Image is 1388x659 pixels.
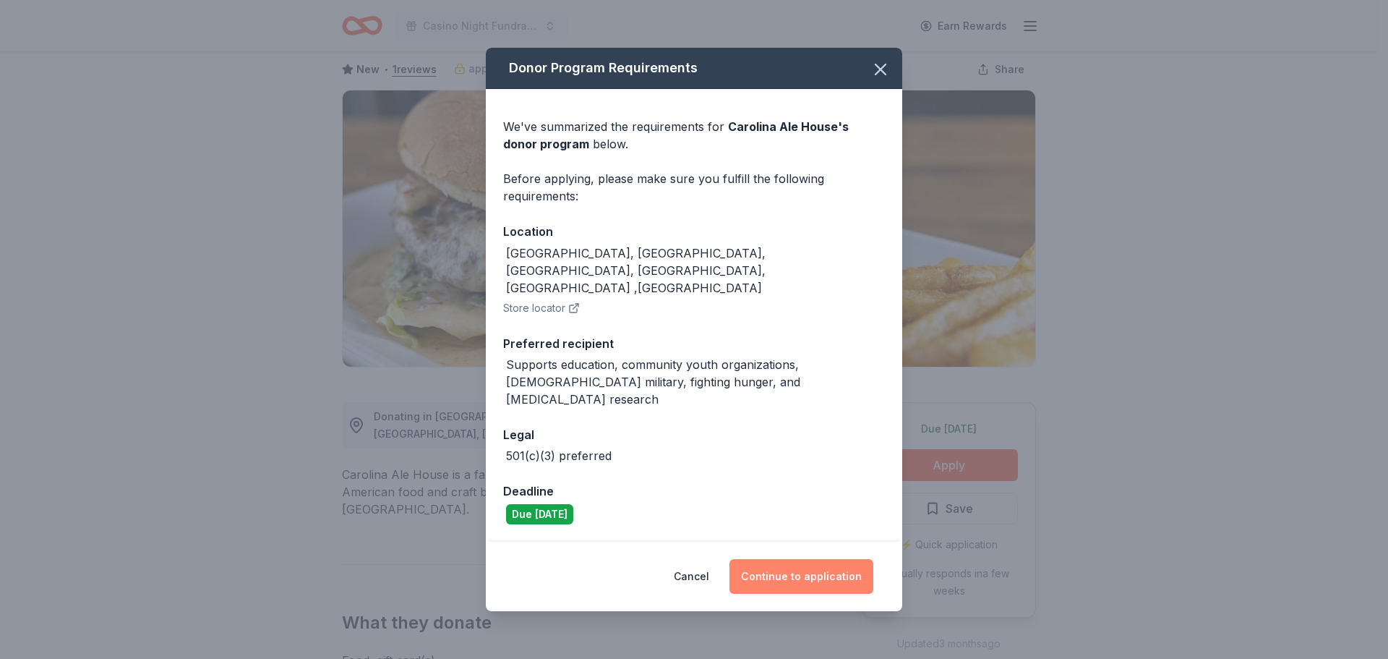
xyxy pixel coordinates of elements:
[674,559,709,594] button: Cancel
[503,334,885,353] div: Preferred recipient
[503,222,885,241] div: Location
[503,118,885,153] div: We've summarized the requirements for below.
[503,425,885,444] div: Legal
[503,170,885,205] div: Before applying, please make sure you fulfill the following requirements:
[506,447,612,464] div: 501(c)(3) preferred
[503,482,885,501] div: Deadline
[506,245,885,297] div: [GEOGRAPHIC_DATA], [GEOGRAPHIC_DATA], [GEOGRAPHIC_DATA], [GEOGRAPHIC_DATA], [GEOGRAPHIC_DATA] ,[G...
[503,299,580,317] button: Store locator
[729,559,873,594] button: Continue to application
[486,48,902,89] div: Donor Program Requirements
[506,504,573,524] div: Due [DATE]
[506,356,885,408] div: Supports education, community youth organizations, [DEMOGRAPHIC_DATA] military, fighting hunger, ...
